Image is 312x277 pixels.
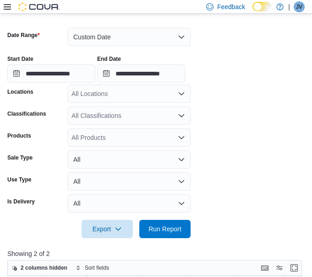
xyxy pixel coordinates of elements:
[7,132,31,139] label: Products
[289,262,300,273] button: Enter fullscreen
[85,264,109,272] span: Sort fields
[294,1,305,12] div: Jillian Vander Doelen
[68,150,191,169] button: All
[7,64,95,83] input: Press the down key to open a popover containing a calendar.
[7,198,35,205] label: Is Delivery
[274,262,285,273] button: Display options
[68,172,191,191] button: All
[7,32,40,39] label: Date Range
[82,220,133,238] button: Export
[7,88,33,96] label: Locations
[178,90,185,97] button: Open list of options
[7,249,305,258] p: Showing 2 of 2
[7,176,31,183] label: Use Type
[288,1,290,12] p: |
[7,55,33,63] label: Start Date
[139,220,191,238] button: Run Report
[148,224,181,234] span: Run Report
[87,220,127,238] span: Export
[296,1,302,12] span: JV
[97,64,185,83] input: Press the down key to open a popover containing a calendar.
[68,194,191,213] button: All
[178,134,185,141] button: Open list of options
[68,28,191,46] button: Custom Date
[217,2,245,11] span: Feedback
[18,2,60,11] img: Cova
[252,11,253,12] span: Dark Mode
[21,264,67,272] span: 2 columns hidden
[252,2,272,11] input: Dark Mode
[259,262,270,273] button: Keyboard shortcuts
[72,262,113,273] button: Sort fields
[97,55,121,63] label: End Date
[8,262,71,273] button: 2 columns hidden
[7,110,46,117] label: Classifications
[7,154,33,161] label: Sale Type
[178,112,185,119] button: Open list of options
